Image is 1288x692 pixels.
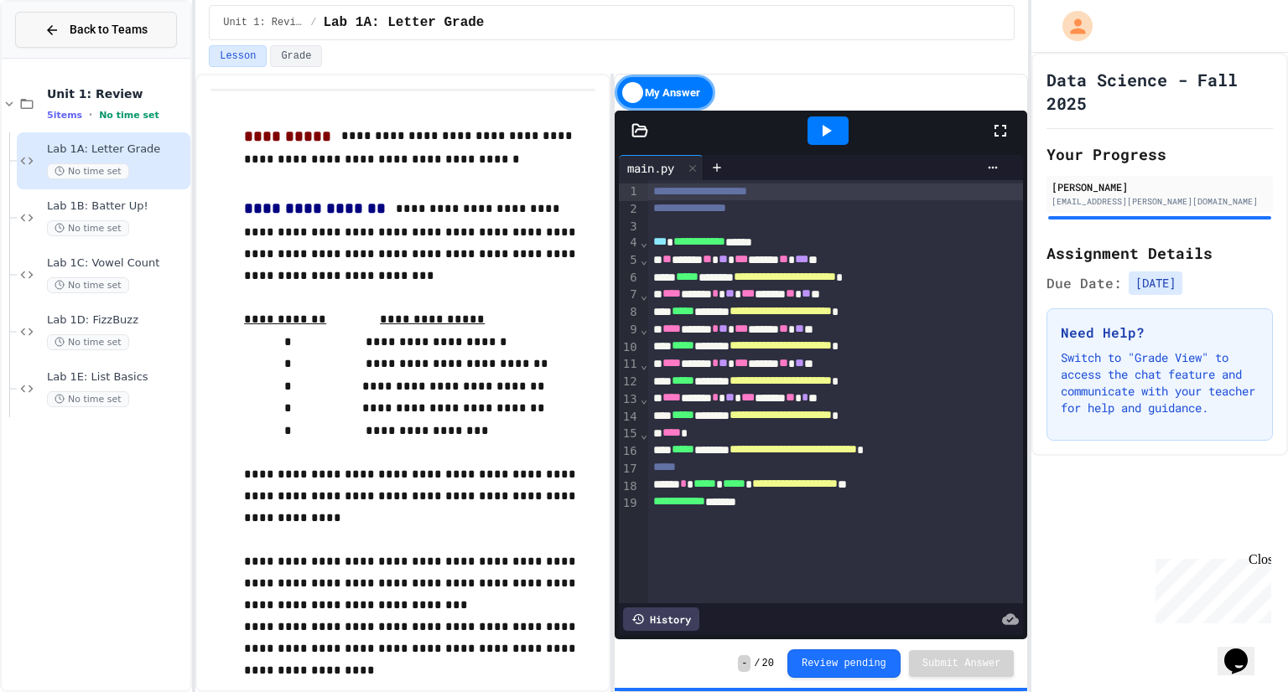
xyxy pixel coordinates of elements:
span: Unit 1: Review [223,16,304,29]
button: Review pending [787,649,901,678]
div: main.py [619,155,704,180]
div: 9 [619,322,640,339]
span: Lab 1A: Letter Grade [47,142,187,157]
span: • [89,108,92,121]
div: 15 [619,426,640,443]
iframe: chat widget [1218,625,1271,675]
span: Back to Teams [70,21,148,39]
span: Fold line [640,358,648,371]
h1: Data Science - Fall 2025 [1046,68,1273,115]
div: 3 [619,219,640,235]
button: Grade [270,45,322,67]
div: 16 [619,443,640,461]
div: [EMAIL_ADDRESS][PERSON_NAME][DOMAIN_NAME] [1052,195,1268,208]
div: 8 [619,304,640,322]
span: No time set [99,110,159,121]
span: Due Date: [1046,273,1122,293]
span: Fold line [640,235,648,249]
span: Unit 1: Review [47,86,187,101]
div: My Account [1045,7,1097,45]
span: / [754,657,760,670]
span: Lab 1A: Letter Grade [323,13,484,33]
div: 10 [619,339,640,357]
div: 2 [619,201,640,219]
span: No time set [47,220,129,236]
span: Lab 1E: List Basics [47,370,187,385]
h2: Your Progress [1046,142,1273,166]
span: 5 items [47,110,82,121]
span: [DATE] [1129,271,1182,295]
span: Fold line [640,427,648,441]
span: No time set [47,391,129,407]
button: Back to Teams [15,12,177,48]
div: 18 [619,478,640,496]
span: Submit Answer [922,657,1001,670]
p: Switch to "Grade View" to access the chat feature and communicate with your teacher for help and ... [1061,349,1259,416]
iframe: chat widget [1149,552,1271,623]
span: No time set [47,163,129,179]
span: No time set [47,334,129,350]
div: 19 [619,495,640,513]
h3: Need Help? [1061,323,1259,343]
div: 5 [619,252,640,270]
button: Lesson [209,45,267,67]
div: 17 [619,461,640,478]
div: main.py [619,159,683,177]
span: Fold line [640,288,648,302]
div: 12 [619,374,640,391]
span: 20 [762,657,774,670]
h2: Assignment Details [1046,241,1273,265]
span: Lab 1B: Batter Up! [47,199,187,214]
span: No time set [47,277,129,293]
div: [PERSON_NAME] [1052,179,1268,194]
span: Fold line [640,253,648,266]
div: 7 [619,287,640,304]
button: Submit Answer [909,650,1015,677]
div: 14 [619,409,640,426]
div: Chat with us now!Close [7,7,116,106]
span: Fold line [640,392,648,405]
span: Lab 1D: FizzBuzz [47,313,187,328]
div: 1 [619,183,640,201]
div: 4 [619,235,640,252]
span: - [738,655,750,672]
div: 6 [619,270,640,287]
span: Lab 1C: Vowel Count [47,256,187,271]
div: 13 [619,391,640,409]
div: History [623,607,699,631]
span: / [310,16,316,29]
span: Fold line [640,323,648,336]
div: 11 [619,356,640,374]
